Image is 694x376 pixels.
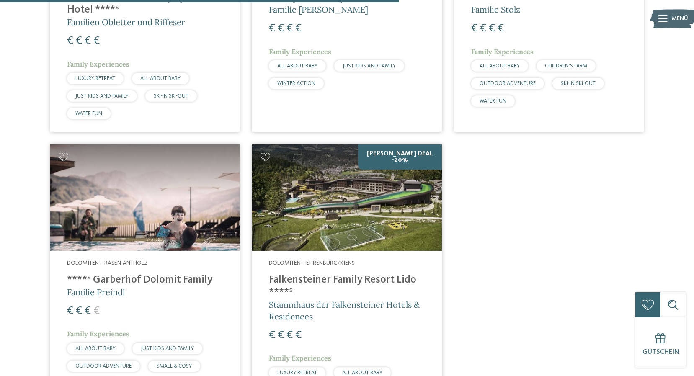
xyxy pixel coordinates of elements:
[67,306,73,317] span: €
[67,274,223,286] h4: ****ˢ Garberhof Dolomit Family
[67,260,147,266] span: Dolomiten – Rasen-Antholz
[295,23,302,34] span: €
[67,36,73,46] span: €
[277,370,317,376] span: LUXURY RETREAT
[295,330,302,341] span: €
[269,330,275,341] span: €
[85,306,91,317] span: €
[141,346,194,351] span: JUST KIDS AND FAMILY
[642,349,679,355] span: Gutschein
[498,23,504,34] span: €
[635,317,686,368] a: Gutschein
[480,81,536,86] span: OUTDOOR ADVENTURE
[269,260,355,266] span: Dolomiten – Ehrenburg/Kiens
[342,370,382,376] span: ALL ABOUT BABY
[140,76,181,81] span: ALL ABOUT BABY
[75,93,129,99] span: JUST KIDS AND FAMILY
[76,306,82,317] span: €
[50,144,240,251] img: Familienhotels gesucht? Hier findet ihr die besten!
[489,23,495,34] span: €
[269,47,331,56] span: Family Experiences
[286,330,293,341] span: €
[75,76,115,81] span: LUXURY RETREAT
[269,4,368,15] span: Familie [PERSON_NAME]
[480,98,506,104] span: WATER FUN
[154,93,188,99] span: SKI-IN SKI-OUT
[76,36,82,46] span: €
[278,23,284,34] span: €
[157,363,192,369] span: SMALL & COSY
[252,144,441,251] img: Familienhotels gesucht? Hier findet ihr die besten!
[75,346,116,351] span: ALL ABOUT BABY
[278,330,284,341] span: €
[471,4,520,15] span: Familie Stolz
[269,274,425,299] h4: Falkensteiner Family Resort Lido ****ˢ
[93,36,100,46] span: €
[480,63,520,69] span: ALL ABOUT BABY
[269,354,331,362] span: Family Experiences
[269,23,275,34] span: €
[67,330,129,338] span: Family Experiences
[480,23,486,34] span: €
[67,60,129,68] span: Family Experiences
[277,63,317,69] span: ALL ABOUT BABY
[67,287,125,297] span: Familie Preindl
[545,63,587,69] span: CHILDREN’S FARM
[561,81,596,86] span: SKI-IN SKI-OUT
[471,47,534,56] span: Family Experiences
[85,36,91,46] span: €
[277,81,315,86] span: WINTER ACTION
[343,63,396,69] span: JUST KIDS AND FAMILY
[75,363,132,369] span: OUTDOOR ADVENTURE
[93,306,100,317] span: €
[269,299,420,322] span: Stammhaus der Falkensteiner Hotels & Residences
[67,17,185,27] span: Familien Obletter und Riffeser
[471,23,477,34] span: €
[286,23,293,34] span: €
[75,111,102,116] span: WATER FUN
